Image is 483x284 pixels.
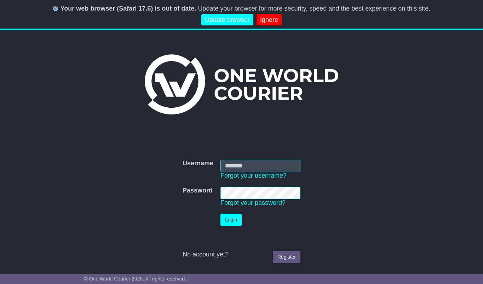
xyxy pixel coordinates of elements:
a: Forgot your password? [220,199,286,206]
a: Register [273,251,300,263]
a: Update browser [201,14,253,26]
span: © One World Courier 2025. All rights reserved. [84,276,186,282]
a: Ignore [257,14,282,26]
b: Your web browser (Safari 17.6) is out of date. [61,5,196,12]
label: Password [183,187,213,195]
div: No account yet? [183,251,300,259]
a: Forgot your username? [220,172,287,179]
label: Username [183,160,213,167]
button: Login [220,214,242,226]
img: One World [145,54,338,114]
span: Update your browser for more security, speed and the best experience on this site. [198,5,430,12]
